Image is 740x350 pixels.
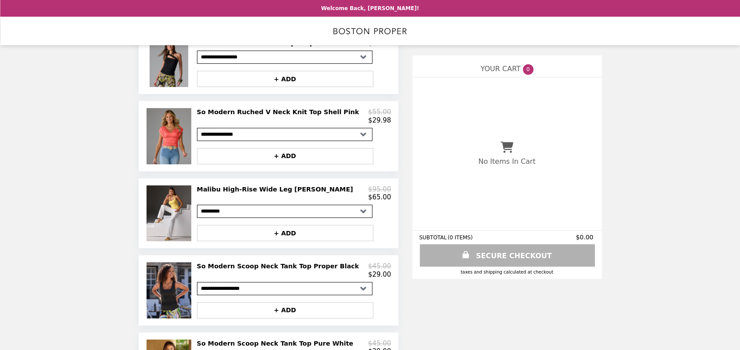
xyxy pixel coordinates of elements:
select: Select a product variant [197,128,372,141]
img: So Chic Ruched Cut Out Top Proper Black [150,39,190,87]
h2: So Modern Scoop Neck Tank Top Pure White [197,339,357,347]
span: 0 [523,64,533,75]
p: $55.00 [368,108,391,116]
p: No Items In Cart [478,157,535,166]
p: $45.00 [368,262,391,270]
p: $65.00 [368,193,391,201]
select: Select a product variant [197,205,372,218]
img: So Modern Ruched V Neck Knit Top Shell Pink [147,108,193,164]
p: $95.00 [368,185,391,193]
button: + ADD [197,302,373,318]
select: Select a product variant [197,282,372,295]
h2: So Modern Scoop Neck Tank Top Proper Black [197,262,363,270]
button: + ADD [197,148,373,164]
p: $29.00 [368,271,391,278]
button: + ADD [197,71,373,87]
img: So Modern Scoop Neck Tank Top Proper Black [147,262,193,318]
span: SUBTOTAL [419,235,448,241]
select: Select a product variant [197,51,372,64]
p: $45.00 [368,339,391,347]
div: Taxes and Shipping calculated at checkout [419,270,595,274]
img: Malibu High-Rise Wide Leg Jean White [147,185,193,241]
button: + ADD [197,225,373,241]
p: $29.98 [368,116,391,124]
span: ( 0 ITEMS ) [447,235,472,241]
h2: So Modern Ruched V Neck Knit Top Shell Pink [197,108,363,116]
p: Welcome Back, [PERSON_NAME]! [321,5,419,11]
span: YOUR CART [480,65,520,73]
h2: Malibu High-Rise Wide Leg [PERSON_NAME] [197,185,357,193]
img: Brand Logo [333,22,407,40]
span: $0.00 [576,234,594,241]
